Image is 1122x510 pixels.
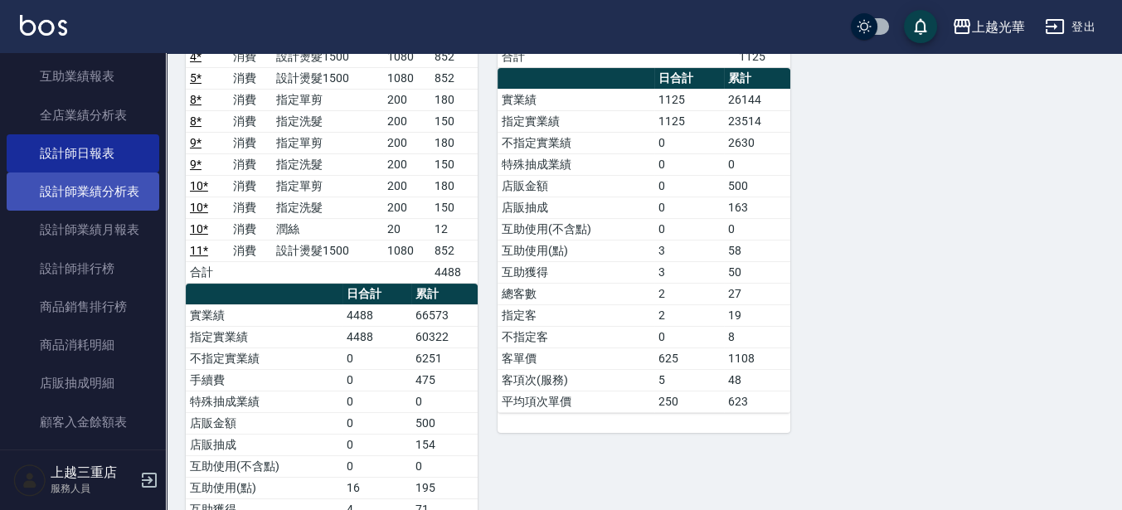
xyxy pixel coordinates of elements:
td: 163 [724,197,790,218]
td: 19 [724,304,790,326]
table: a dense table [498,68,789,413]
th: 累計 [411,284,478,305]
td: 475 [411,369,478,391]
td: 200 [383,197,430,218]
td: 852 [430,46,478,67]
td: 店販金額 [498,175,654,197]
a: 互助業績報表 [7,57,159,95]
a: 商品銷售排行榜 [7,288,159,326]
td: 0 [654,153,723,175]
a: 設計師排行榜 [7,250,159,288]
td: 指定單剪 [272,175,383,197]
a: 設計師業績分析表 [7,172,159,211]
td: 潤絲 [272,218,383,240]
td: 625 [654,347,723,369]
td: 0 [411,455,478,477]
td: 消費 [229,67,272,89]
td: 互助使用(不含點) [498,218,654,240]
td: 154 [411,434,478,455]
td: 指定單剪 [272,132,383,153]
td: 總客數 [498,283,654,304]
a: 顧客入金餘額表 [7,403,159,441]
td: 0 [724,153,790,175]
td: 店販抽成 [186,434,342,455]
td: 180 [430,132,478,153]
td: 0 [342,369,411,391]
td: 4488 [342,326,411,347]
td: 消費 [229,240,272,261]
td: 0 [654,218,723,240]
button: 登出 [1038,12,1102,42]
td: 1125 [654,110,723,132]
td: 0 [654,175,723,197]
td: 0 [724,218,790,240]
td: 設計燙髮1500 [272,240,383,261]
h5: 上越三重店 [51,464,135,481]
th: 累計 [724,68,790,90]
td: 互助獲得 [498,261,654,283]
td: 180 [430,89,478,110]
p: 服務人員 [51,481,135,496]
td: 200 [383,153,430,175]
a: 設計師日報表 [7,134,159,172]
td: 250 [654,391,723,412]
td: 58 [724,240,790,261]
td: 1080 [383,240,430,261]
img: Logo [20,15,67,36]
td: 50 [724,261,790,283]
td: 195 [411,477,478,498]
td: 1108 [724,347,790,369]
td: 150 [430,197,478,218]
td: 12 [430,218,478,240]
td: 180 [430,175,478,197]
td: 8 [724,326,790,347]
td: 26144 [724,89,790,110]
td: 消費 [229,153,272,175]
td: 0 [342,347,411,369]
td: 0 [654,132,723,153]
td: 0 [654,197,723,218]
td: 4488 [430,261,478,283]
button: save [904,10,937,43]
td: 指定洗髮 [272,110,383,132]
td: 指定實業績 [498,110,654,132]
td: 6251 [411,347,478,369]
a: 店販抽成明細 [7,364,159,402]
td: 1125 [735,46,790,67]
td: 5 [654,369,723,391]
td: 實業績 [186,304,342,326]
td: 2 [654,283,723,304]
th: 日合計 [342,284,411,305]
td: 手續費 [186,369,342,391]
td: 150 [430,110,478,132]
td: 3 [654,261,723,283]
td: 指定客 [498,304,654,326]
td: 200 [383,175,430,197]
td: 1080 [383,67,430,89]
td: 48 [724,369,790,391]
td: 平均項次單價 [498,391,654,412]
td: 60322 [411,326,478,347]
td: 852 [430,67,478,89]
td: 合計 [186,261,229,283]
td: 0 [342,434,411,455]
td: 1080 [383,46,430,67]
td: 不指定實業績 [498,132,654,153]
a: 全店業績分析表 [7,96,159,134]
td: 200 [383,110,430,132]
td: 1125 [654,89,723,110]
td: 200 [383,89,430,110]
td: 852 [430,240,478,261]
td: 客項次(服務) [498,369,654,391]
a: 每日非現金明細 [7,441,159,479]
td: 0 [342,391,411,412]
td: 500 [411,412,478,434]
td: 23514 [724,110,790,132]
td: 消費 [229,175,272,197]
td: 2630 [724,132,790,153]
td: 消費 [229,132,272,153]
td: 66573 [411,304,478,326]
td: 150 [430,153,478,175]
td: 指定洗髮 [272,197,383,218]
td: 27 [724,283,790,304]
